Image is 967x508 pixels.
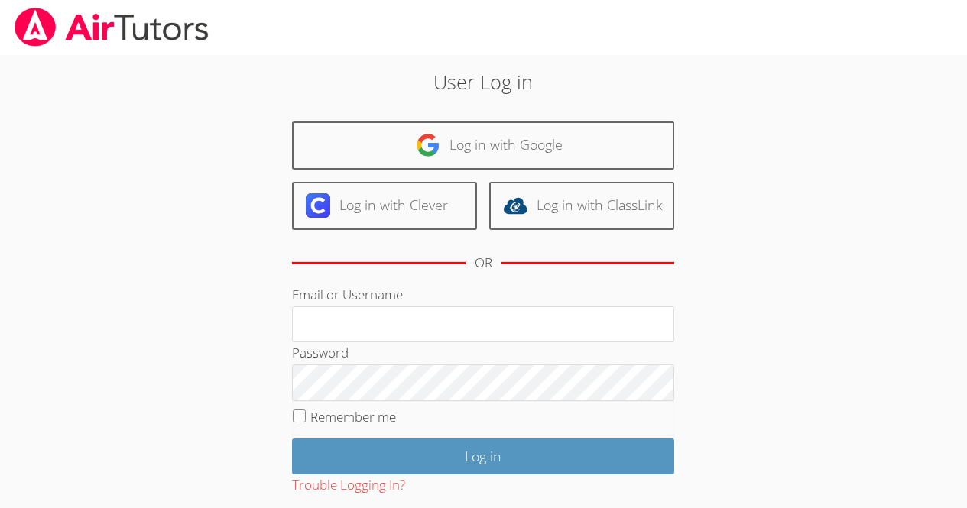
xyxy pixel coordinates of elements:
h2: User Log in [222,67,745,96]
button: Trouble Logging In? [292,474,405,497]
img: clever-logo-6eab21bc6e7a338710f1a6ff85c0baf02591cd810cc4098c63d3a4b26e2feb20.svg [306,193,330,218]
img: classlink-logo-d6bb404cc1216ec64c9a2012d9dc4662098be43eaf13dc465df04b49fa7ab582.svg [503,193,527,218]
label: Password [292,344,349,361]
a: Log in with ClassLink [489,182,674,230]
label: Remember me [310,408,396,425]
img: airtutors_banner-c4298cdbf04f3fff15de1276eac7730deb9818008684d7c2e4769d2f7ddbe033.png [13,8,210,47]
div: OR [475,252,492,274]
img: google-logo-50288ca7cdecda66e5e0955fdab243c47b7ad437acaf1139b6f446037453330a.svg [416,133,440,157]
a: Log in with Clever [292,182,477,230]
input: Log in [292,438,674,474]
label: Email or Username [292,286,403,303]
a: Log in with Google [292,121,674,170]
